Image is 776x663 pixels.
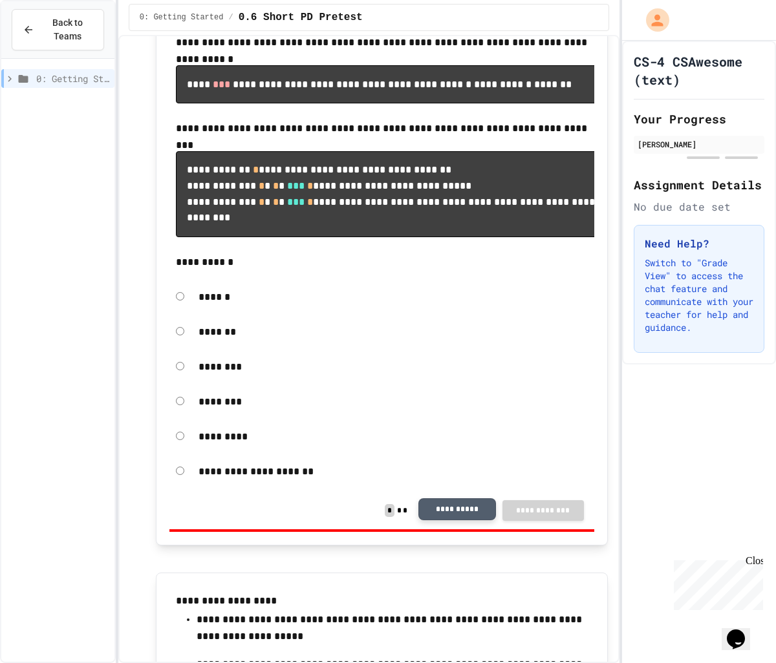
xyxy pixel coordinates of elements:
[12,9,104,50] button: Back to Teams
[634,176,764,194] h2: Assignment Details
[42,16,93,43] span: Back to Teams
[239,10,363,25] span: 0.6 Short PD Pretest
[36,72,109,85] span: 0: Getting Started
[634,52,764,89] h1: CS-4 CSAwesome (text)
[645,236,753,251] h3: Need Help?
[634,110,764,128] h2: Your Progress
[722,611,763,650] iframe: chat widget
[140,12,224,23] span: 0: Getting Started
[228,12,233,23] span: /
[632,5,673,35] div: My Account
[645,257,753,334] p: Switch to "Grade View" to access the chat feature and communicate with your teacher for help and ...
[669,555,763,610] iframe: chat widget
[634,199,764,215] div: No due date set
[638,138,760,150] div: [PERSON_NAME]
[5,5,89,82] div: Chat with us now!Close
